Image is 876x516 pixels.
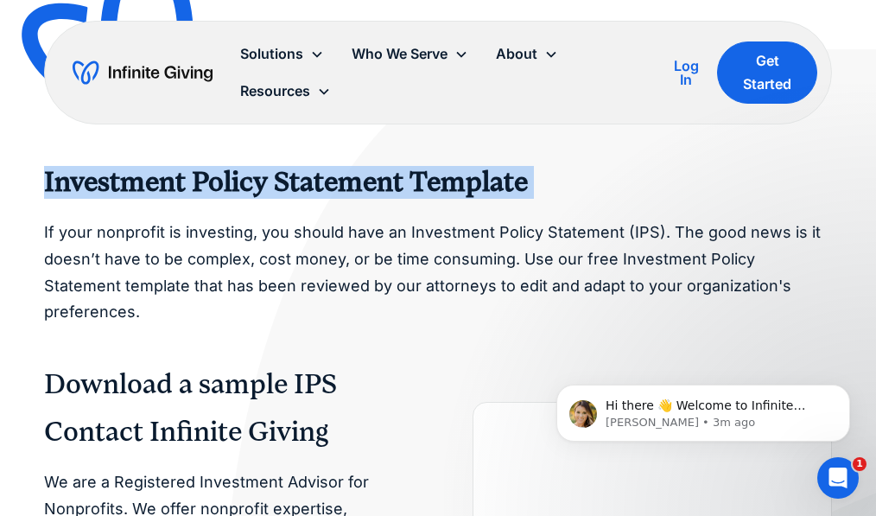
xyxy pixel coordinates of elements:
div: Resources [226,73,345,110]
div: Solutions [240,42,303,66]
p: If your nonprofit is investing, you should have an Investment Policy Statement (IPS). The good ne... [44,220,833,325]
div: Solutions [226,35,338,73]
a: Log In [669,55,703,90]
div: About [482,35,572,73]
h3: Download a sample IPS [44,367,833,402]
div: Log In [669,59,703,86]
iframe: Intercom live chat [817,457,859,499]
div: Resources [240,80,310,103]
div: Who We Serve [338,35,482,73]
h2: Contact Infinite Giving [44,416,403,449]
div: Who We Serve [352,42,448,66]
iframe: Intercom notifications message [530,348,876,469]
span: 1 [853,457,866,471]
a: home [73,59,213,86]
div: About [496,42,537,66]
a: Get Started [717,41,817,104]
strong: Investment Policy Statement Template [44,166,528,198]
